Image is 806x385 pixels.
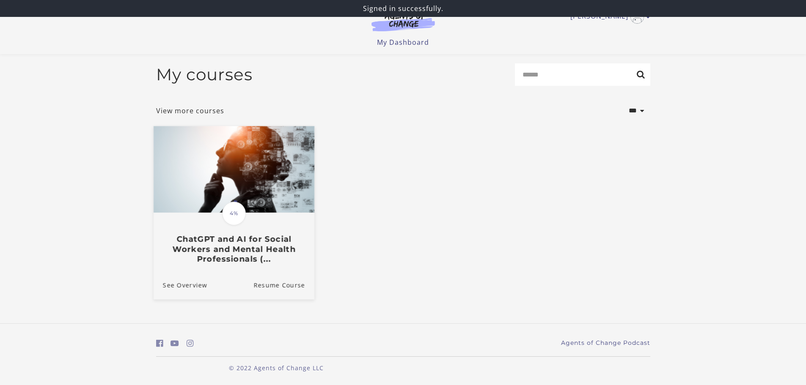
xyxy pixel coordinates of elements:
[570,10,646,24] a: Toggle menu
[156,337,163,350] a: https://www.facebook.com/groups/aswbtestprep (Open in a new window)
[156,106,224,116] a: View more courses
[153,270,207,299] a: ChatGPT and AI for Social Workers and Mental Health Professionals (...: See Overview
[222,202,246,225] span: 4%
[171,339,179,347] i: https://www.youtube.com/c/AgentsofChangeTestPrepbyMeaganMitchell (Open in a new window)
[187,339,194,347] i: https://www.instagram.com/agentsofchangeprep/ (Open in a new window)
[561,339,650,347] a: Agents of Change Podcast
[162,234,305,264] h3: ChatGPT and AI for Social Workers and Mental Health Professionals (...
[363,12,444,31] img: Agents of Change Logo
[156,339,163,347] i: https://www.facebook.com/groups/aswbtestprep (Open in a new window)
[377,38,429,47] a: My Dashboard
[171,337,179,350] a: https://www.youtube.com/c/AgentsofChangeTestPrepbyMeaganMitchell (Open in a new window)
[156,363,396,372] p: © 2022 Agents of Change LLC
[253,270,314,299] a: ChatGPT and AI for Social Workers and Mental Health Professionals (...: Resume Course
[187,337,194,350] a: https://www.instagram.com/agentsofchangeprep/ (Open in a new window)
[3,3,803,14] p: Signed in successfully.
[156,65,253,85] h2: My courses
